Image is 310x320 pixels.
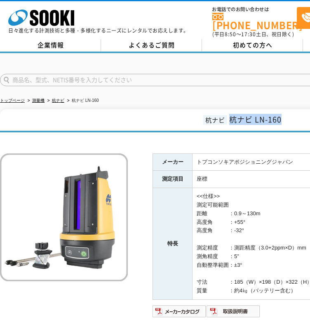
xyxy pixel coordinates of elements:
[212,7,297,12] span: お電話でのお問い合わせは
[225,31,236,38] span: 8:50
[233,40,272,49] span: 初めての方へ
[153,171,193,188] th: 測定項目
[207,310,261,316] a: 取扱説明書
[32,98,45,103] a: 測量機
[153,310,207,316] a: メーカーカタログ
[153,305,207,318] img: メーカーカタログ
[212,13,297,30] a: [PHONE_NUMBER]
[153,153,193,171] th: メーカー
[202,39,303,52] a: 初めての方へ
[52,98,64,103] a: 杭ナビ
[229,114,282,125] span: 杭ナビ LN-160
[203,115,227,125] span: 杭ナビ
[8,28,189,33] p: 日々進化する計測技術と多種・多様化するニーズにレンタルでお応えします。
[66,96,99,105] li: 杭ナビ LN-160
[207,305,261,318] img: 取扱説明書
[241,31,256,38] span: 17:30
[101,39,202,52] a: よくあるご質問
[212,31,294,38] span: (平日 ～ 土日、祝日除く)
[153,188,193,300] th: 特長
